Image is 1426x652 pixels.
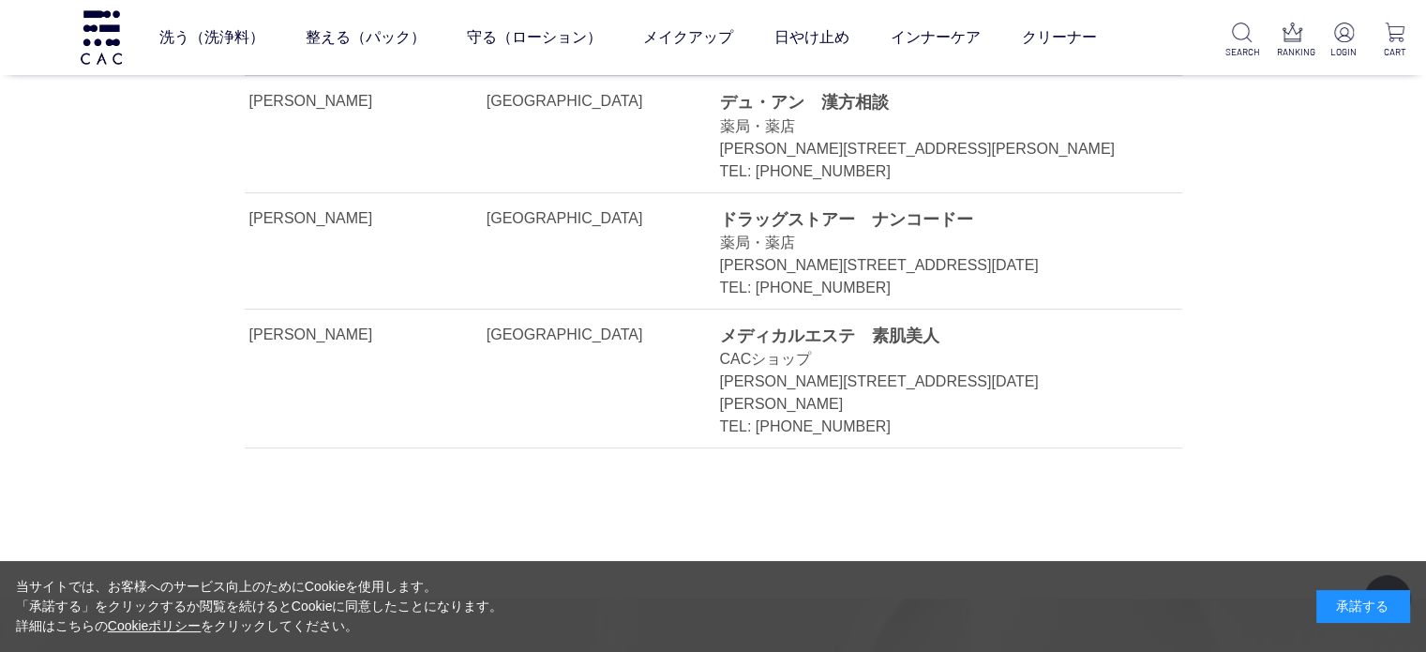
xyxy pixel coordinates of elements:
div: [PERSON_NAME][STREET_ADDRESS][PERSON_NAME] [719,138,1139,160]
p: SEARCH [1225,45,1258,59]
p: CART [1378,45,1411,59]
a: LOGIN [1328,23,1360,59]
a: CART [1378,23,1411,59]
div: TEL: [PHONE_NUMBER] [719,277,1139,299]
div: [PERSON_NAME] [249,207,483,230]
a: RANKING [1277,23,1310,59]
a: SEARCH [1225,23,1258,59]
a: Cookieポリシー [108,618,202,633]
a: 日やけ止め [774,11,849,64]
img: logo [78,10,125,64]
div: ドラッグストアー ナンコードー [719,207,1139,232]
div: [GEOGRAPHIC_DATA] [487,324,697,346]
div: [PERSON_NAME] [249,324,483,346]
a: 洗う（洗浄料） [159,11,264,64]
p: LOGIN [1328,45,1360,59]
div: [GEOGRAPHIC_DATA] [487,207,697,230]
div: TEL: [PHONE_NUMBER] [719,160,1139,183]
div: 承諾する [1316,590,1410,623]
div: 当サイトでは、お客様へのサービス向上のためにCookieを使用します。 「承諾する」をクリックするか閲覧を続けるとCookieに同意したことになります。 詳細はこちらの をクリックしてください。 [16,577,503,636]
div: メディカルエステ 素肌美人 [719,324,1139,348]
a: クリーナー [1022,11,1097,64]
div: [PERSON_NAME][STREET_ADDRESS][DATE] [719,254,1139,277]
a: 守る（ローション） [467,11,602,64]
a: インナーケア [891,11,981,64]
div: [PERSON_NAME][STREET_ADDRESS][DATE][PERSON_NAME] [719,371,1139,416]
div: 薬局・薬店 [719,115,1139,138]
div: 薬局・薬店 [719,232,1139,254]
div: TEL: [PHONE_NUMBER] [719,416,1139,438]
a: 整える（パック） [306,11,426,64]
p: RANKING [1277,45,1310,59]
div: CACショップ [719,348,1139,371]
a: メイクアップ [643,11,733,64]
